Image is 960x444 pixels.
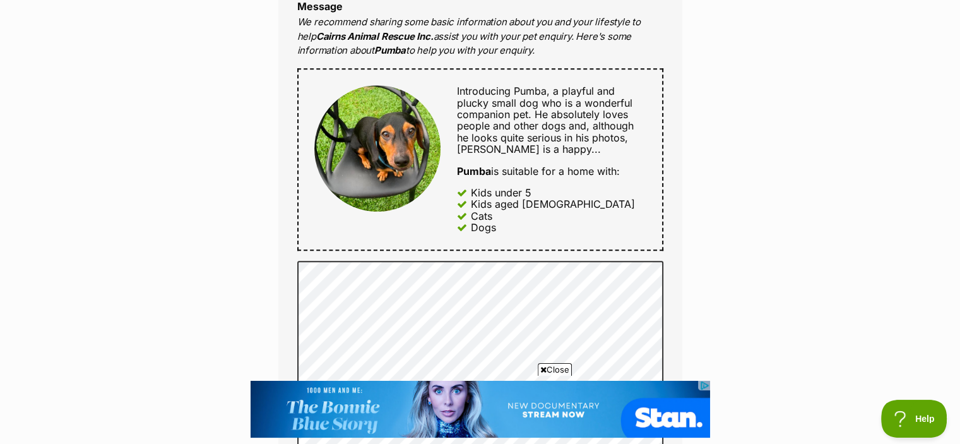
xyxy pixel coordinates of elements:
div: Dogs [471,222,496,233]
span: Introducing Pumba, a playful and plucky small dog who is a wonderful companion pet. He absolutely... [457,85,634,155]
div: Cats [471,210,492,222]
p: We recommend sharing some basic information about you and your lifestyle to help assist you with ... [297,15,663,58]
div: Kids aged [DEMOGRAPHIC_DATA] [471,198,635,210]
strong: Cairns Animal Rescue Inc. [316,30,434,42]
div: Kids under 5 [471,187,531,198]
strong: Pumba [374,44,406,56]
strong: Pumba [457,165,491,177]
iframe: Advertisement [251,381,710,438]
img: Pumba [314,85,441,212]
iframe: Help Scout Beacon - Open [881,400,947,438]
div: is suitable for a home with: [457,165,646,177]
span: Close [538,363,572,376]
